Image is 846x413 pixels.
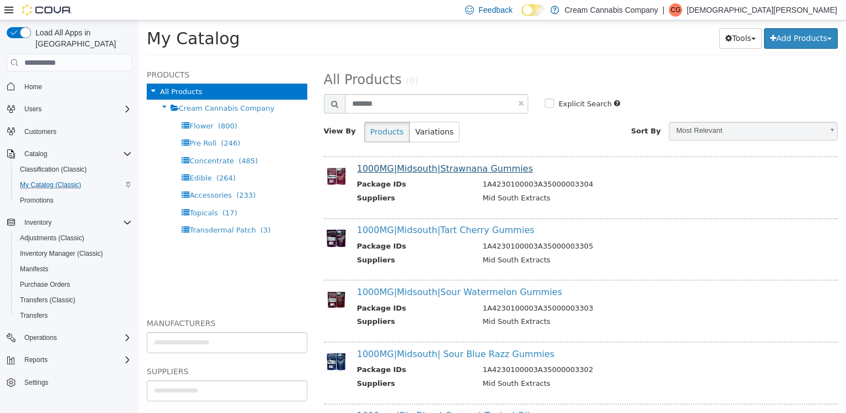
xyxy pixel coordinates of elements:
span: Adjustments (Classic) [20,234,84,242]
button: Adjustments (Classic) [11,230,136,246]
span: Flower [51,101,75,110]
span: Transfers (Classic) [16,293,132,307]
span: Reports [20,353,132,366]
p: [DEMOGRAPHIC_DATA][PERSON_NAME] [687,3,837,17]
button: Inventory Manager (Classic) [11,246,136,261]
span: Pre Roll [51,118,78,127]
button: Reports [2,352,136,368]
span: Concentrate [51,136,95,144]
span: All Products [185,51,264,67]
span: Settings [20,375,132,389]
a: Inventory Manager (Classic) [16,247,107,260]
a: 1000MG|Midsouth|Strawnana Gummies [219,143,395,153]
button: Transfers (Classic) [11,292,136,308]
input: Dark Mode [522,4,545,16]
a: Classification (Classic) [16,163,91,176]
span: Purchase Orders [20,280,70,289]
th: Suppliers [219,234,336,248]
h5: Products [8,48,169,61]
span: Transdermal Patch [51,205,117,214]
a: Adjustments (Classic) [16,231,89,245]
button: Users [20,102,46,116]
span: Operations [20,331,132,344]
span: Inventory Manager (Classic) [20,249,103,258]
h5: Suppliers [8,344,169,358]
span: Accessories [51,171,93,179]
span: Catalog [24,149,47,158]
button: Home [2,78,136,94]
button: Transfers [11,308,136,323]
span: Reports [24,355,48,364]
span: (17) [84,188,99,197]
button: Manifests [11,261,136,277]
span: Home [20,79,132,93]
span: Most Relevant [531,102,684,119]
button: Operations [20,331,61,344]
button: Variations [271,101,321,122]
span: Transfers (Classic) [20,296,75,304]
span: View By [185,106,218,115]
img: 150 [185,205,210,230]
a: Transfers [16,309,52,322]
span: Topicals [51,188,79,197]
span: Adjustments (Classic) [16,231,132,245]
span: Users [24,105,42,113]
span: Operations [24,333,57,342]
img: 150 [185,143,210,168]
p: Cream Cannabis Company [565,3,658,17]
th: Package IDs [219,158,336,172]
button: Promotions [11,193,136,208]
td: Mid South Extracts [336,296,688,309]
span: CG [670,3,680,17]
span: Transfers [16,309,132,322]
a: Most Relevant [530,101,699,120]
span: Classification (Classic) [20,165,87,174]
span: Settings [24,378,48,387]
button: Classification (Classic) [11,162,136,177]
img: Cova [22,4,72,16]
img: 150 [185,267,210,292]
button: Customers [2,123,136,140]
th: Package IDs [219,220,336,234]
button: Reports [20,353,52,366]
button: Tools [581,8,623,28]
th: Suppliers [219,358,336,371]
td: 1A4230100003A35000003303 [336,282,688,296]
p: | [663,3,665,17]
button: Inventory [20,216,56,229]
span: My Catalog [8,8,101,28]
td: 1A4230100003A35000003302 [336,344,688,358]
a: 1000MG|Midsouth|Tart Cherry Gummies [219,204,396,215]
span: (485) [100,136,120,144]
span: Catalog [20,147,132,161]
span: Inventory [20,216,132,229]
td: Mid South Extracts [336,172,688,186]
button: Users [2,101,136,117]
button: My Catalog (Classic) [11,177,136,193]
a: Settings [20,376,53,389]
a: My Catalog (Classic) [16,178,86,192]
th: Suppliers [219,296,336,309]
span: Manifests [20,265,48,273]
a: Purchase Orders [16,278,75,291]
button: Inventory [2,215,136,230]
button: Products [226,101,271,122]
label: Explicit Search [417,78,473,89]
span: Load All Apps in [GEOGRAPHIC_DATA] [31,27,132,49]
span: (3) [122,205,132,214]
div: Christian Gallagher [669,3,682,17]
span: Inventory Manager (Classic) [16,247,132,260]
button: Settings [2,374,136,390]
span: (264) [78,153,97,162]
span: Customers [20,125,132,138]
span: Transfers [20,311,48,320]
a: Promotions [16,194,58,207]
button: Add Products [626,8,699,28]
span: Promotions [20,196,54,205]
span: Cream Cannabis Company [40,84,136,92]
button: Purchase Orders [11,277,136,292]
span: Promotions [16,194,132,207]
button: Catalog [2,146,136,162]
a: 1000MG|Midsouth|Sour Watermelon Gummies [219,266,424,277]
th: Package IDs [219,282,336,296]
